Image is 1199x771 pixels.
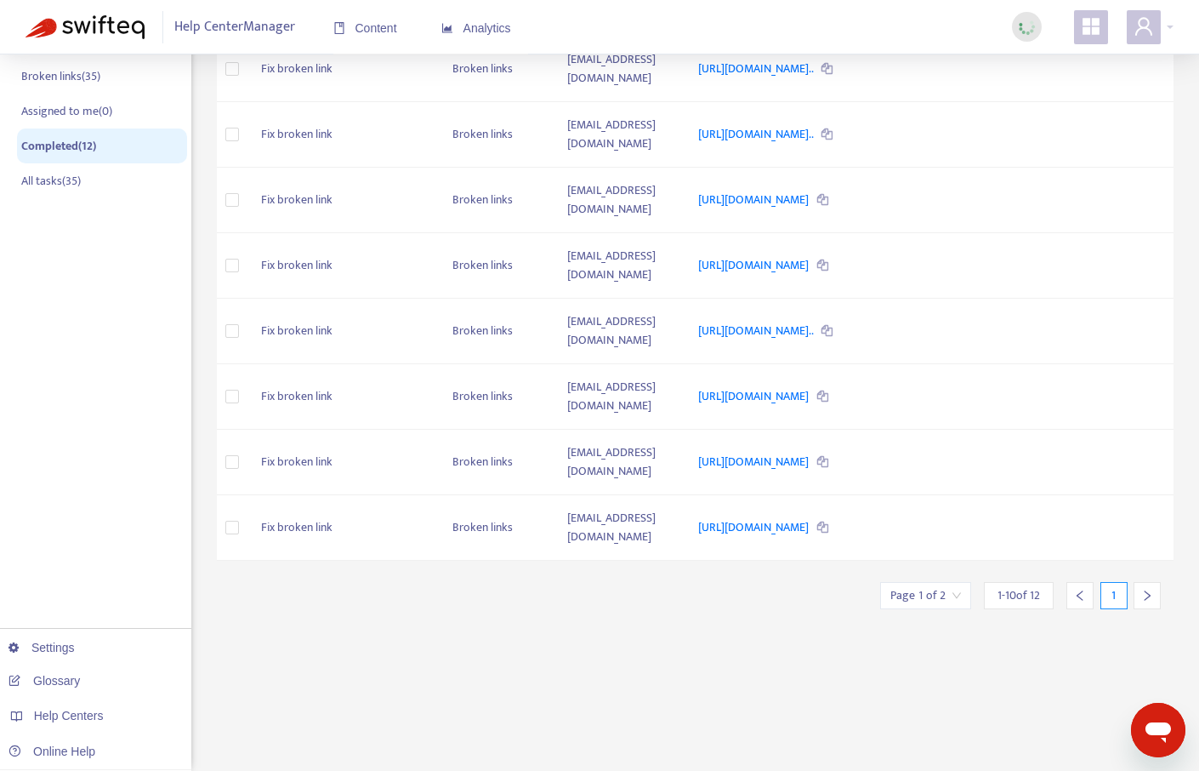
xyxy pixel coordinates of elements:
[174,11,295,43] span: Help Center Manager
[554,37,684,102] td: [EMAIL_ADDRESS][DOMAIN_NAME]
[333,21,397,35] span: Content
[554,430,684,495] td: [EMAIL_ADDRESS][DOMAIN_NAME]
[247,495,439,561] td: Fix broken link
[21,137,96,155] p: Completed ( 12 )
[9,745,95,758] a: Online Help
[698,59,815,78] a: [URL][DOMAIN_NAME]..
[26,15,145,39] img: Swifteq
[554,364,684,430] td: [EMAIL_ADDRESS][DOMAIN_NAME]
[439,233,554,299] td: Broken links
[1141,590,1153,602] span: right
[247,299,439,364] td: Fix broken link
[698,190,811,209] a: [URL][DOMAIN_NAME]
[247,233,439,299] td: Fix broken link
[21,67,100,85] p: Broken links ( 35 )
[1081,16,1101,37] span: appstore
[439,430,554,495] td: Broken links
[554,168,684,233] td: [EMAIL_ADDRESS][DOMAIN_NAME]
[439,102,554,168] td: Broken links
[9,641,75,654] a: Settings
[21,172,81,190] p: All tasks ( 35 )
[247,168,439,233] td: Fix broken link
[554,233,684,299] td: [EMAIL_ADDRESS][DOMAIN_NAME]
[333,22,345,34] span: book
[9,674,80,688] a: Glossary
[441,22,453,34] span: area-chart
[21,102,112,120] p: Assigned to me ( 0 )
[554,102,684,168] td: [EMAIL_ADDRESS][DOMAIN_NAME]
[247,364,439,430] td: Fix broken link
[247,37,439,102] td: Fix broken link
[439,168,554,233] td: Broken links
[1134,16,1154,37] span: user
[34,709,104,722] span: Help Centers
[554,495,684,561] td: [EMAIL_ADDRESS][DOMAIN_NAME]
[1131,703,1185,757] iframe: Button to launch messaging window
[1100,582,1128,609] div: 1
[698,124,815,144] a: [URL][DOMAIN_NAME]..
[1016,16,1037,37] img: sync_loading.0b5143dde30e3a21642e.gif
[439,299,554,364] td: Broken links
[1074,590,1086,602] span: left
[698,452,811,471] a: [URL][DOMAIN_NAME]
[439,495,554,561] td: Broken links
[439,37,554,102] td: Broken links
[554,299,684,364] td: [EMAIL_ADDRESS][DOMAIN_NAME]
[698,321,815,340] a: [URL][DOMAIN_NAME]..
[439,364,554,430] td: Broken links
[698,255,811,275] a: [URL][DOMAIN_NAME]
[997,586,1040,604] span: 1 - 10 of 12
[247,430,439,495] td: Fix broken link
[698,517,811,537] a: [URL][DOMAIN_NAME]
[698,386,811,406] a: [URL][DOMAIN_NAME]
[247,102,439,168] td: Fix broken link
[441,21,511,35] span: Analytics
